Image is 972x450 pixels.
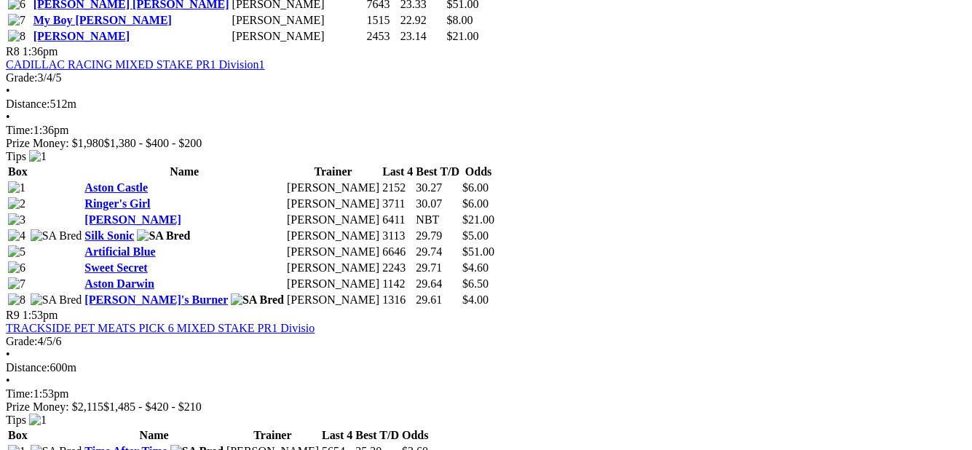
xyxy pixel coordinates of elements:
a: Artificial Blue [84,245,155,258]
td: 22.92 [400,13,445,28]
span: Box [8,429,28,441]
td: [PERSON_NAME] [286,277,380,291]
span: $4.60 [462,261,489,274]
th: Name [84,428,224,443]
span: Time: [6,387,33,400]
span: $6.00 [462,197,489,210]
img: 8 [8,30,25,43]
th: Best T/D [355,428,400,443]
span: R8 [6,45,20,58]
div: Prize Money: $1,980 [6,137,966,150]
span: $6.50 [462,277,489,290]
a: Silk Sonic [84,229,134,242]
a: Aston Castle [84,181,148,194]
td: 23.14 [400,29,445,44]
th: Trainer [226,428,320,443]
td: NBT [415,213,460,227]
span: 1:53pm [23,309,58,321]
td: [PERSON_NAME] [286,261,380,275]
img: 1 [8,181,25,194]
div: 4/5/6 [6,335,966,348]
td: 29.74 [415,245,460,259]
span: Grade: [6,71,38,84]
th: Best T/D [415,165,460,179]
th: Last 4 [321,428,353,443]
td: 30.07 [415,197,460,211]
span: $21.00 [462,213,494,226]
td: 1142 [382,277,414,291]
span: • [6,84,10,97]
span: Box [8,165,28,178]
td: 3711 [382,197,414,211]
span: $1,380 - $400 - $200 [104,137,202,149]
td: [PERSON_NAME] [286,293,380,307]
img: SA Bred [31,293,82,307]
span: Tips [6,414,26,426]
span: Grade: [6,335,38,347]
th: Odds [462,165,495,179]
td: 29.71 [415,261,460,275]
a: [PERSON_NAME] [33,30,130,42]
span: $8.00 [446,14,473,26]
span: • [6,374,10,387]
th: Trainer [286,165,380,179]
td: 2453 [366,29,398,44]
span: Distance: [6,361,50,374]
img: 6 [8,261,25,275]
a: TRACKSIDE PET MEATS PICK 6 MIXED STAKE PR1 Divisio [6,322,315,334]
img: 8 [8,293,25,307]
img: 2 [8,197,25,210]
a: [PERSON_NAME]'s Burner [84,293,228,306]
a: CADILLAC RACING MIXED STAKE PR1 Division1 [6,58,265,71]
td: [PERSON_NAME] [232,29,365,44]
th: Name [84,165,285,179]
td: 29.61 [415,293,460,307]
span: $4.00 [462,293,489,306]
a: Sweet Secret [84,261,147,274]
div: 1:53pm [6,387,966,400]
img: SA Bred [31,229,82,242]
span: $21.00 [446,30,478,42]
span: Distance: [6,98,50,110]
td: [PERSON_NAME] [286,229,380,243]
span: Time: [6,124,33,136]
div: 1:36pm [6,124,966,137]
td: 30.27 [415,181,460,195]
span: $1,485 - $420 - $210 [103,400,202,413]
td: [PERSON_NAME] [286,181,380,195]
td: 6646 [382,245,414,259]
span: $6.00 [462,181,489,194]
img: 1 [29,414,47,427]
td: [PERSON_NAME] [286,213,380,227]
span: 1:36pm [23,45,58,58]
td: 2243 [382,261,414,275]
img: SA Bred [137,229,190,242]
a: My Boy [PERSON_NAME] [33,14,172,26]
th: Last 4 [382,165,414,179]
a: Aston Darwin [84,277,154,290]
div: 3/4/5 [6,71,966,84]
td: 29.79 [415,229,460,243]
span: Tips [6,150,26,162]
img: 4 [8,229,25,242]
img: 1 [29,150,47,163]
td: [PERSON_NAME] [286,245,380,259]
span: • [6,111,10,123]
div: 512m [6,98,966,111]
span: • [6,348,10,360]
div: Prize Money: $2,115 [6,400,966,414]
a: [PERSON_NAME] [84,213,181,226]
a: Ringer's Girl [84,197,150,210]
img: 7 [8,14,25,27]
td: [PERSON_NAME] [232,13,365,28]
td: 1316 [382,293,414,307]
div: 600m [6,361,966,374]
span: R9 [6,309,20,321]
td: [PERSON_NAME] [286,197,380,211]
img: 3 [8,213,25,226]
span: $51.00 [462,245,494,258]
td: 6411 [382,213,414,227]
td: 3113 [382,229,414,243]
img: 5 [8,245,25,258]
img: 7 [8,277,25,291]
